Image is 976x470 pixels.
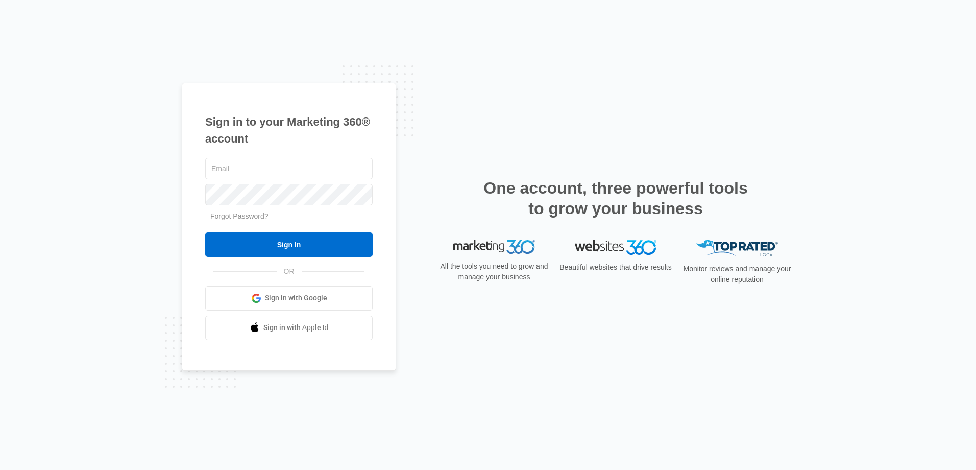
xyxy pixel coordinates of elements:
[205,232,373,257] input: Sign In
[265,293,327,303] span: Sign in with Google
[205,316,373,340] a: Sign in with Apple Id
[680,264,794,285] p: Monitor reviews and manage your online reputation
[263,322,329,333] span: Sign in with Apple Id
[575,240,656,255] img: Websites 360
[205,158,373,179] input: Email
[210,212,269,220] a: Forgot Password?
[696,240,778,257] img: Top Rated Local
[480,178,751,219] h2: One account, three powerful tools to grow your business
[437,261,551,283] p: All the tools you need to grow and manage your business
[558,262,673,273] p: Beautiful websites that drive results
[453,240,535,254] img: Marketing 360
[205,286,373,311] a: Sign in with Google
[205,113,373,147] h1: Sign in to your Marketing 360® account
[277,266,302,277] span: OR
